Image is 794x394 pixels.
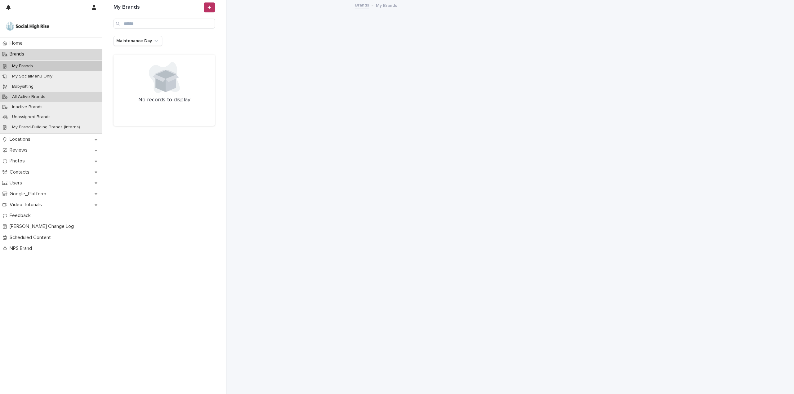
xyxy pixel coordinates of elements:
[7,136,35,142] p: Locations
[7,51,29,57] p: Brands
[7,74,57,79] p: My SocialMenu Only
[7,202,47,208] p: Video Tutorials
[7,94,50,100] p: All Active Brands
[114,36,162,46] button: Maintenance Day
[7,169,34,175] p: Contacts
[355,1,369,8] a: Brands
[7,147,33,153] p: Reviews
[7,235,56,241] p: Scheduled Content
[7,246,37,251] p: NPS Brand
[7,40,28,46] p: Home
[7,191,51,197] p: Google_Platform
[376,2,397,8] p: My Brands
[114,19,215,29] input: Search
[7,125,85,130] p: My Brand-Building Brands (Interns)
[114,4,203,11] h1: My Brands
[7,84,38,89] p: Babysitting
[7,213,36,219] p: Feedback
[121,97,207,104] p: No records to display
[7,158,30,164] p: Photos
[7,114,56,120] p: Unassigned Brands
[7,64,38,69] p: My Brands
[5,20,50,33] img: o5DnuTxEQV6sW9jFYBBf
[7,224,79,229] p: [PERSON_NAME] Change Log
[7,180,27,186] p: Users
[7,104,47,110] p: Inactive Brands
